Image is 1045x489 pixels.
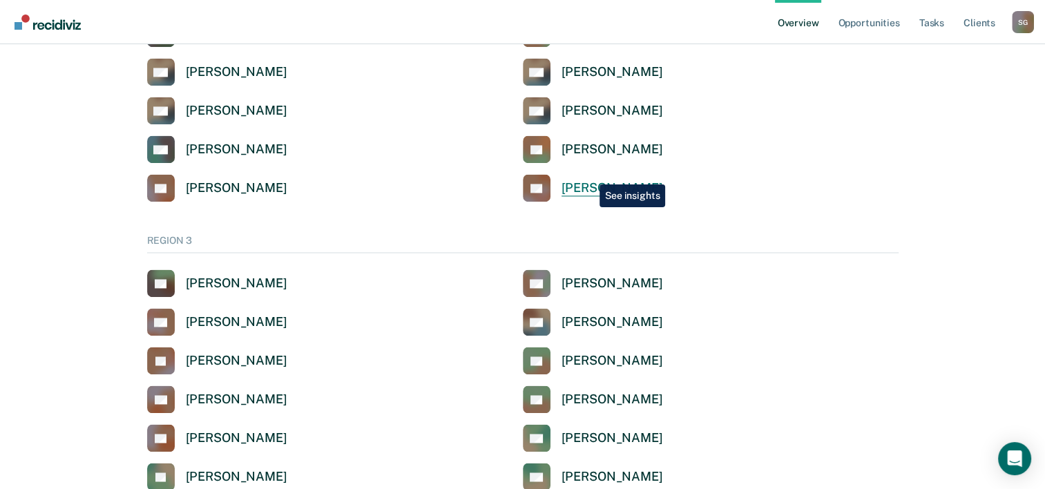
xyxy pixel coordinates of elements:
div: [PERSON_NAME] [562,180,663,196]
a: [PERSON_NAME] [147,135,287,163]
div: [PERSON_NAME] [186,142,287,157]
div: [PERSON_NAME] [562,392,663,407]
a: [PERSON_NAME] [523,269,663,297]
div: [PERSON_NAME] [562,103,663,119]
div: [PERSON_NAME] [562,353,663,369]
a: [PERSON_NAME] [147,174,287,202]
a: [PERSON_NAME] [523,347,663,374]
a: [PERSON_NAME] [523,135,663,163]
a: [PERSON_NAME] [523,308,663,336]
a: [PERSON_NAME] [523,385,663,413]
a: [PERSON_NAME] [523,58,663,86]
a: [PERSON_NAME] [147,97,287,124]
div: S G [1012,11,1034,33]
a: [PERSON_NAME] [147,385,287,413]
a: [PERSON_NAME] [147,58,287,86]
div: [PERSON_NAME] [562,142,663,157]
div: [PERSON_NAME] [186,180,287,196]
div: [PERSON_NAME] [562,469,663,485]
a: [PERSON_NAME] [147,269,287,297]
a: [PERSON_NAME] [147,347,287,374]
div: [PERSON_NAME] [186,353,287,369]
div: [PERSON_NAME] [562,276,663,291]
a: [PERSON_NAME] [147,308,287,336]
a: [PERSON_NAME] [523,424,663,452]
div: [PERSON_NAME] [186,64,287,80]
div: [PERSON_NAME] [186,276,287,291]
div: [PERSON_NAME] [562,64,663,80]
div: [PERSON_NAME] [186,469,287,485]
div: [PERSON_NAME] [186,430,287,446]
button: Profile dropdown button [1012,11,1034,33]
div: [PERSON_NAME] [186,314,287,330]
div: [PERSON_NAME] [186,103,287,119]
div: REGION 3 [147,235,899,253]
div: [PERSON_NAME] [562,430,663,446]
a: [PERSON_NAME] [523,174,663,202]
div: [PERSON_NAME] [186,392,287,407]
img: Recidiviz [15,15,81,30]
div: Open Intercom Messenger [998,442,1031,475]
div: [PERSON_NAME] [562,314,663,330]
a: [PERSON_NAME] [147,424,287,452]
a: [PERSON_NAME] [523,97,663,124]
